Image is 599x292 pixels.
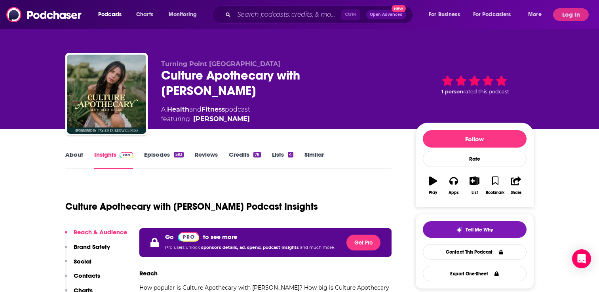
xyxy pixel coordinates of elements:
[93,8,132,21] button: open menu
[253,152,261,157] div: 78
[392,5,406,12] span: New
[423,171,443,200] button: Play
[74,243,110,250] p: Brand Safety
[572,249,591,268] div: Open Intercom Messenger
[202,106,225,113] a: Fitness
[6,7,82,22] img: Podchaser - Follow, Share and Rate Podcasts
[511,190,521,195] div: Share
[67,55,146,134] img: Culture Apothecary with Alex Clark
[472,190,478,195] div: List
[485,171,506,200] button: Bookmark
[203,233,237,241] p: to see more
[163,8,207,21] button: open menu
[65,151,83,169] a: About
[423,266,527,281] button: Export One-Sheet
[193,114,250,124] a: [PERSON_NAME]
[423,151,527,167] div: Rate
[553,8,589,21] button: Log In
[370,13,403,17] span: Open Advanced
[346,235,380,250] button: Get Pro
[443,171,464,200] button: Apps
[189,106,202,113] span: and
[167,106,189,113] a: Health
[178,232,200,242] img: Podchaser Pro
[441,89,463,95] span: 1 person
[74,258,91,265] p: Social
[486,190,504,195] div: Bookmark
[161,114,250,124] span: featuring
[229,151,261,169] a: Credits78
[456,227,462,233] img: tell me why sparkle
[463,89,509,95] span: rated this podcast
[449,190,459,195] div: Apps
[506,171,526,200] button: Share
[131,8,158,21] a: Charts
[429,190,437,195] div: Play
[272,151,293,169] a: Lists4
[98,9,122,20] span: Podcasts
[423,8,470,21] button: open menu
[195,151,218,169] a: Reviews
[429,9,460,20] span: For Business
[304,151,324,169] a: Similar
[161,105,250,124] div: A podcast
[65,272,100,286] button: Contacts
[94,151,133,169] a: InsightsPodchaser Pro
[139,269,158,277] h3: Reach
[178,231,200,242] a: Pro website
[165,233,174,241] p: Go
[65,228,127,243] button: Reach & Audience
[165,242,335,254] p: Pro users unlock and much more.
[288,152,293,157] div: 4
[464,171,485,200] button: List
[468,8,523,21] button: open menu
[74,228,127,236] p: Reach & Audience
[144,151,183,169] a: Episodes593
[169,9,197,20] span: Monitoring
[234,8,341,21] input: Search podcasts, credits, & more...
[423,130,527,148] button: Follow
[473,9,511,20] span: For Podcasters
[220,6,420,24] div: Search podcasts, credits, & more...
[65,201,318,212] h1: Culture Apothecary with [PERSON_NAME] Podcast Insights
[466,227,493,233] span: Tell Me Why
[423,244,527,260] a: Contact This Podcast
[174,152,183,157] div: 593
[161,60,280,68] span: Turning Point [GEOGRAPHIC_DATA]
[528,9,542,20] span: More
[65,258,91,272] button: Social
[201,245,300,250] span: sponsors details, ad. spend, podcast insights
[523,8,551,21] button: open menu
[136,9,153,20] span: Charts
[366,10,406,19] button: Open AdvancedNew
[65,243,110,258] button: Brand Safety
[415,60,534,110] div: 1 personrated this podcast
[74,272,100,279] p: Contacts
[423,221,527,238] button: tell me why sparkleTell Me Why
[341,9,360,20] span: Ctrl K
[120,152,133,158] img: Podchaser Pro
